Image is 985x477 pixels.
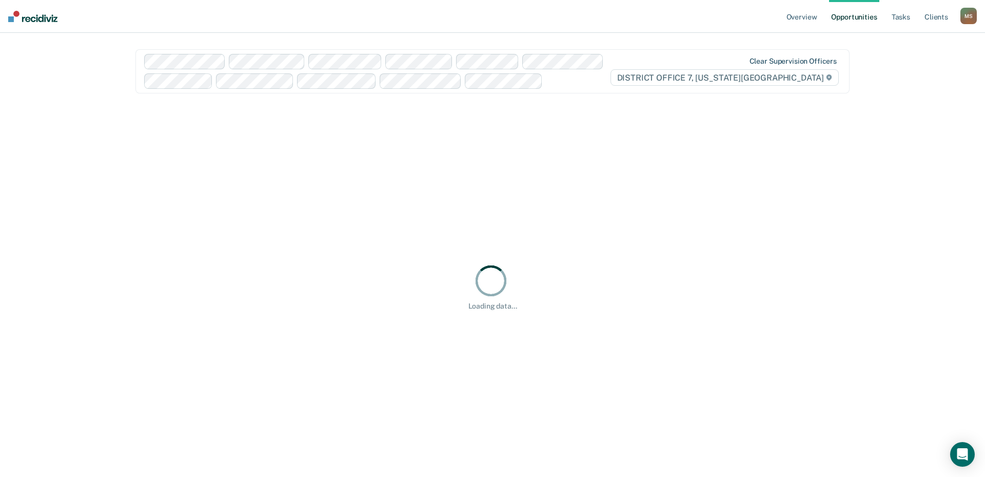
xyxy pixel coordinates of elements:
div: Loading data... [468,302,517,311]
button: MS [960,8,977,24]
div: Open Intercom Messenger [950,442,975,467]
img: Recidiviz [8,11,57,22]
span: DISTRICT OFFICE 7, [US_STATE][GEOGRAPHIC_DATA] [610,69,839,86]
div: M S [960,8,977,24]
div: Clear supervision officers [750,57,837,66]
